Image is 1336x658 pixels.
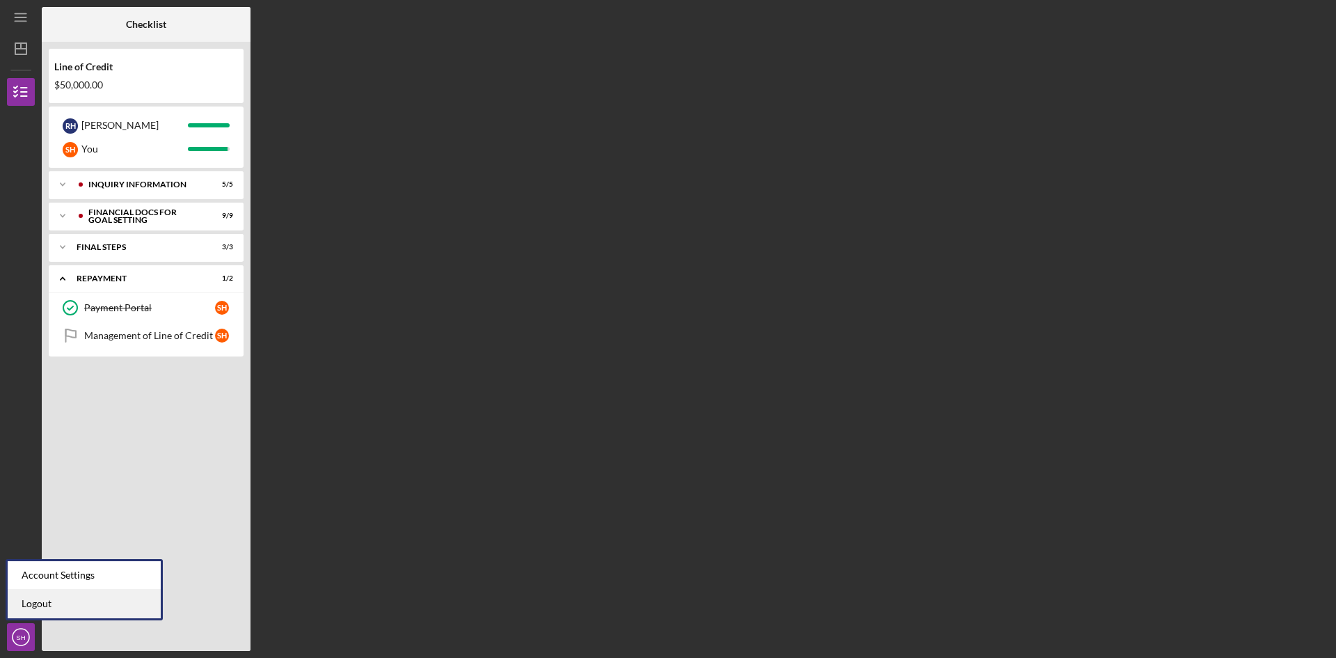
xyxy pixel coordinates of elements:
[63,142,78,157] div: S H
[56,294,237,322] a: Payment PortalSH
[56,322,237,350] a: Management of Line of CreditSH
[84,330,215,341] div: Management of Line of Credit
[88,180,198,189] div: INQUIRY INFORMATION
[126,19,166,30] b: Checklist
[8,590,161,618] a: Logout
[81,113,188,137] div: [PERSON_NAME]
[208,243,233,251] div: 3 / 3
[16,634,25,641] text: SH
[84,302,215,313] div: Payment Portal
[63,118,78,134] div: R H
[8,561,161,590] div: Account Settings
[77,274,198,283] div: Repayment
[208,274,233,283] div: 1 / 2
[7,623,35,651] button: SH
[54,61,238,72] div: Line of Credit
[81,137,188,161] div: You
[77,243,198,251] div: FINAL STEPS
[215,329,229,343] div: S H
[215,301,229,315] div: S H
[208,180,233,189] div: 5 / 5
[54,79,238,91] div: $50,000.00
[208,212,233,220] div: 9 / 9
[88,208,198,224] div: Financial Docs for Goal Setting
